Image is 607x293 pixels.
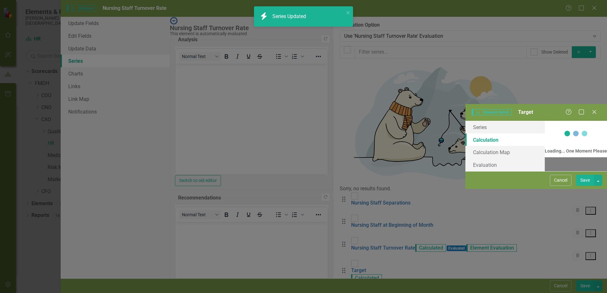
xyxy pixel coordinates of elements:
span: Measure Series [472,109,512,115]
div: Loading... One Moment Please [545,148,607,154]
a: Calculation Map [465,146,545,159]
button: Cancel [550,175,571,186]
a: Series [465,121,545,133]
span: Target [518,109,533,115]
a: Evaluation [465,159,545,171]
button: Save [576,175,594,186]
div: Series Updated [272,13,308,20]
button: close [346,9,350,16]
a: Calculation [465,133,545,146]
